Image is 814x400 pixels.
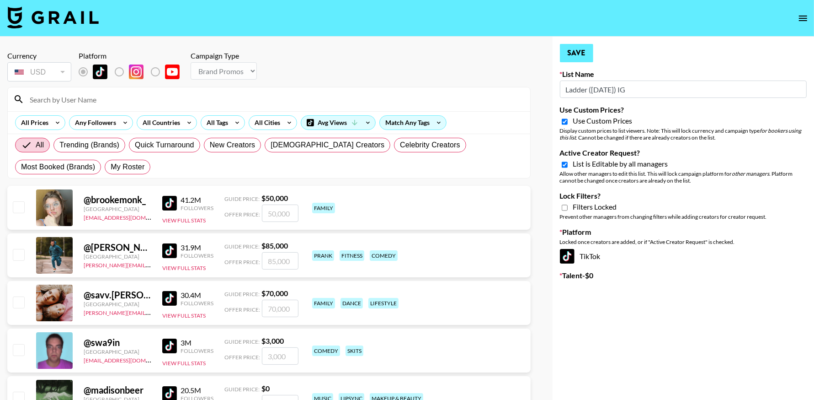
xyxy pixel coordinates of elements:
div: [GEOGRAPHIC_DATA] [84,348,151,355]
div: lifestyle [368,298,399,308]
label: Lock Filters? [560,191,807,200]
div: Followers [181,252,213,259]
div: All Countries [137,116,182,130]
span: Filters Locked [573,202,617,211]
label: Active Creator Request? [560,148,807,157]
a: [PERSON_NAME][EMAIL_ADDRESS][DOMAIN_NAME] [84,260,219,269]
span: New Creators [210,140,255,151]
div: All Prices [16,116,50,130]
label: Platform [560,227,807,237]
span: Guide Price: [224,386,260,393]
div: Followers [181,347,213,354]
div: All Tags [201,116,230,130]
img: Instagram [129,65,144,79]
span: Offer Price: [224,306,260,313]
div: prank [312,250,334,261]
img: TikTok [93,65,107,79]
div: Followers [181,300,213,307]
div: 3M [181,338,213,347]
div: [GEOGRAPHIC_DATA] [84,253,151,260]
label: List Name [560,70,807,79]
span: [DEMOGRAPHIC_DATA] Creators [271,140,384,151]
div: Followers [181,205,213,211]
a: [PERSON_NAME][EMAIL_ADDRESS][DOMAIN_NAME] [84,308,219,316]
input: 3,000 [262,347,298,365]
a: [EMAIL_ADDRESS][DOMAIN_NAME] [84,212,176,221]
span: Offer Price: [224,354,260,361]
button: View Full Stats [162,265,206,271]
div: skits [346,346,363,356]
div: fitness [340,250,364,261]
span: All [36,140,44,151]
div: Platform [79,51,187,60]
input: 70,000 [262,300,298,317]
div: Currency is locked to USD [7,60,71,83]
div: TikTok [560,249,807,264]
div: Campaign Type [191,51,257,60]
div: 30.4M [181,291,213,300]
span: Guide Price: [224,195,260,202]
strong: $ 0 [261,384,270,393]
input: 50,000 [262,205,298,222]
span: Trending (Brands) [59,140,119,151]
span: Most Booked (Brands) [21,162,95,173]
span: Guide Price: [224,291,260,297]
span: Guide Price: [224,243,260,250]
button: open drawer [794,9,812,27]
div: family [312,203,335,213]
div: comedy [312,346,340,356]
strong: $ 70,000 [261,289,288,297]
div: List locked to TikTok. [79,62,187,81]
div: USD [9,64,69,80]
div: @ [PERSON_NAME].[PERSON_NAME] [84,242,151,253]
div: family [312,298,335,308]
div: Currency [7,51,71,60]
img: TikTok [162,291,177,306]
em: for bookers using this list [560,127,802,141]
div: Avg Views [301,116,375,130]
span: Use Custom Prices [573,116,633,125]
button: View Full Stats [162,312,206,319]
div: Match Any Tags [380,116,446,130]
em: other managers [732,170,770,177]
div: 20.5M [181,386,213,395]
div: dance [340,298,363,308]
a: [EMAIL_ADDRESS][DOMAIN_NAME] [84,355,176,364]
img: TikTok [560,249,575,264]
img: YouTube [165,65,180,79]
div: Locked once creators are added, or if "Active Creator Request" is checked. [560,238,807,245]
div: comedy [370,250,398,261]
div: Allow other managers to edit this list. This will lock campaign platform for . Platform cannot be... [560,170,807,184]
div: @ madisonbeer [84,384,151,396]
button: Save [560,44,593,62]
label: Use Custom Prices? [560,105,807,114]
button: View Full Stats [162,360,206,367]
div: [GEOGRAPHIC_DATA] [84,301,151,308]
div: [GEOGRAPHIC_DATA] [84,205,151,212]
span: Offer Price: [224,259,260,265]
span: Celebrity Creators [400,140,460,151]
strong: $ 3,000 [261,336,284,345]
strong: $ 50,000 [261,194,288,202]
img: TikTok [162,196,177,211]
div: Prevent other managers from changing filters while adding creators for creator request. [560,213,807,220]
div: Any Followers [69,116,118,130]
div: @ savv.[PERSON_NAME] [84,289,151,301]
img: TikTok [162,339,177,353]
input: Search by User Name [24,92,525,107]
span: List is Editable by all managers [573,159,668,168]
span: Guide Price: [224,338,260,345]
div: @ swa9in [84,337,151,348]
div: 31.9M [181,243,213,252]
button: View Full Stats [162,217,206,224]
div: Display custom prices to list viewers. Note: This will lock currency and campaign type . Cannot b... [560,127,807,141]
input: 85,000 [262,252,298,270]
label: Talent - $ 0 [560,271,807,280]
img: Grail Talent [7,6,99,28]
div: 41.2M [181,195,213,205]
div: @ brookemonk_ [84,194,151,205]
span: Quick Turnaround [135,140,194,151]
div: All Cities [249,116,282,130]
span: My Roster [111,162,144,173]
img: TikTok [162,243,177,258]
